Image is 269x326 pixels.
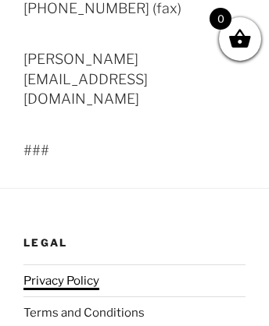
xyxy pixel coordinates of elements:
[23,119,246,160] h3: ###
[23,306,145,320] a: Terms and Conditions
[23,236,246,250] h2: Legal
[23,28,246,108] h3: [PERSON_NAME][EMAIL_ADDRESS][DOMAIN_NAME]
[23,274,99,288] a: Privacy Policy
[210,8,231,30] span: 0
